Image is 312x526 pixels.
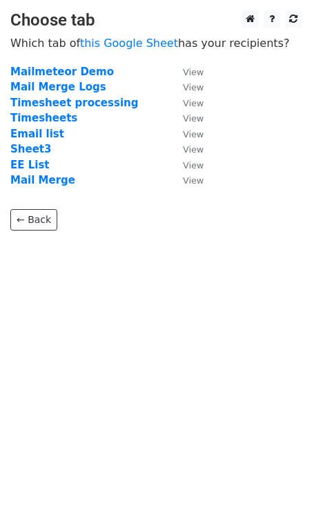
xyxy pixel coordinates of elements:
small: View [183,144,204,155]
small: View [183,67,204,77]
a: EE List [10,159,50,171]
small: View [183,113,204,124]
a: Timesheets [10,112,77,124]
small: View [183,82,204,92]
h3: Choose tab [10,10,302,30]
small: View [183,98,204,108]
a: Sheet3 [10,143,51,155]
a: View [169,174,204,186]
small: View [183,160,204,171]
a: View [169,66,204,78]
small: View [183,129,204,139]
a: View [169,159,204,171]
a: View [169,112,204,124]
a: ← Back [10,209,57,231]
a: Timesheet processing [10,97,138,109]
a: Mail Merge [10,174,75,186]
small: View [183,175,204,186]
a: View [169,143,204,155]
a: this Google Sheet [80,37,178,50]
a: View [169,128,204,140]
a: View [169,97,204,109]
a: Email list [10,128,64,140]
a: Mailmeteor Demo [10,66,114,78]
a: Mail Merge Logs [10,81,106,93]
a: View [169,81,204,93]
p: Which tab of has your recipients? [10,36,302,50]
